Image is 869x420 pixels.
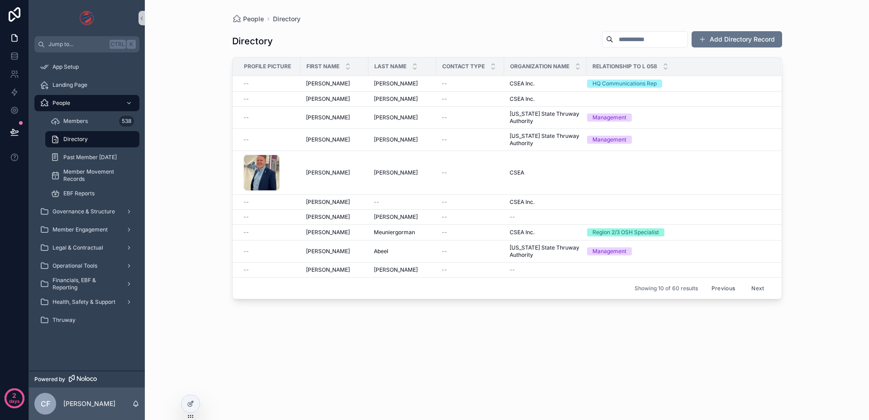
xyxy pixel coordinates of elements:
[45,167,139,184] a: Member Movement Records
[374,169,431,176] a: [PERSON_NAME]
[510,266,581,274] a: --
[53,316,76,324] span: Thruway
[53,277,119,291] span: Financials, EBF & Reporting
[306,248,363,255] a: [PERSON_NAME]
[53,226,108,233] span: Member Engagement
[63,118,88,125] span: Members
[442,248,447,255] span: --
[745,281,770,295] button: Next
[53,99,70,107] span: People
[34,294,139,310] a: Health, Safety & Support
[306,169,363,176] a: [PERSON_NAME]
[244,136,249,143] span: --
[306,248,350,255] span: [PERSON_NAME]
[510,198,581,206] a: CSEA Inc.
[374,248,388,255] span: Abeel
[306,63,339,70] span: First Name
[244,80,249,87] span: --
[374,198,379,206] span: --
[53,81,87,89] span: Landing Page
[63,168,130,183] span: Member Movement Records
[510,266,515,274] span: --
[34,59,139,75] a: App Setup
[244,95,249,103] span: --
[374,95,431,103] a: [PERSON_NAME]
[243,14,264,24] span: People
[442,80,499,87] a: --
[306,169,350,176] span: [PERSON_NAME]
[45,131,139,147] a: Directory
[34,276,139,292] a: Financials, EBF & Reporting
[374,114,418,121] span: [PERSON_NAME]
[306,114,350,121] span: [PERSON_NAME]
[306,114,363,121] a: [PERSON_NAME]
[374,213,418,221] span: [PERSON_NAME]
[374,169,418,176] span: [PERSON_NAME]
[442,136,447,143] span: --
[53,262,97,269] span: Operational Tools
[510,169,524,176] span: CSEA
[244,266,295,274] a: --
[442,213,447,221] span: --
[45,149,139,165] a: Past Member [DATE]
[45,113,139,129] a: Members538
[244,213,295,221] a: --
[110,40,126,49] span: Ctrl
[232,35,273,47] h1: Directory
[442,95,447,103] span: --
[306,136,363,143] a: [PERSON_NAME]
[442,136,499,143] a: --
[510,229,581,236] a: CSEA Inc.
[273,14,301,24] a: Directory
[510,110,581,125] a: [US_STATE] State Thruway Authority
[442,114,499,121] a: --
[63,136,88,143] span: Directory
[592,136,626,144] div: Management
[510,229,535,236] span: CSEA Inc.
[587,247,770,255] a: Management
[592,228,659,236] div: Region 2/3 OSH Specialist
[29,371,145,387] a: Powered by
[306,80,350,87] span: [PERSON_NAME]
[374,80,418,87] span: [PERSON_NAME]
[244,95,295,103] a: --
[244,229,249,236] span: --
[306,213,363,221] a: [PERSON_NAME]
[510,80,535,87] span: CSEA Inc.
[306,95,350,103] span: [PERSON_NAME]
[510,213,515,221] span: --
[34,36,139,52] button: Jump to...CtrlK
[442,80,447,87] span: --
[53,208,115,215] span: Governance & Structure
[442,248,499,255] a: --
[63,154,117,161] span: Past Member [DATE]
[12,391,16,400] p: 2
[374,229,431,236] a: Meuniergorman
[587,113,770,122] a: Management
[306,266,363,274] a: [PERSON_NAME]
[244,114,295,121] a: --
[705,281,741,295] button: Previous
[306,213,350,221] span: [PERSON_NAME]
[592,63,657,70] span: Relationship To L 058
[510,244,581,259] span: [US_STATE] State Thruway Authority
[63,190,95,197] span: EBF Reports
[34,77,139,93] a: Landing Page
[442,198,499,206] a: --
[442,95,499,103] a: --
[374,63,406,70] span: Last Name
[510,213,581,221] a: --
[306,198,363,206] a: [PERSON_NAME]
[34,258,139,274] a: Operational Tools
[692,31,782,47] a: Add Directory Record
[592,80,657,88] div: HQ Communications Rep
[306,266,350,274] span: [PERSON_NAME]
[374,266,431,274] a: [PERSON_NAME]
[374,266,418,274] span: [PERSON_NAME]
[510,132,581,147] span: [US_STATE] State Thruway Authority
[510,95,581,103] a: CSEA Inc.
[53,298,115,306] span: Health, Safety & Support
[119,116,134,127] div: 538
[374,136,431,143] a: [PERSON_NAME]
[244,80,295,87] a: --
